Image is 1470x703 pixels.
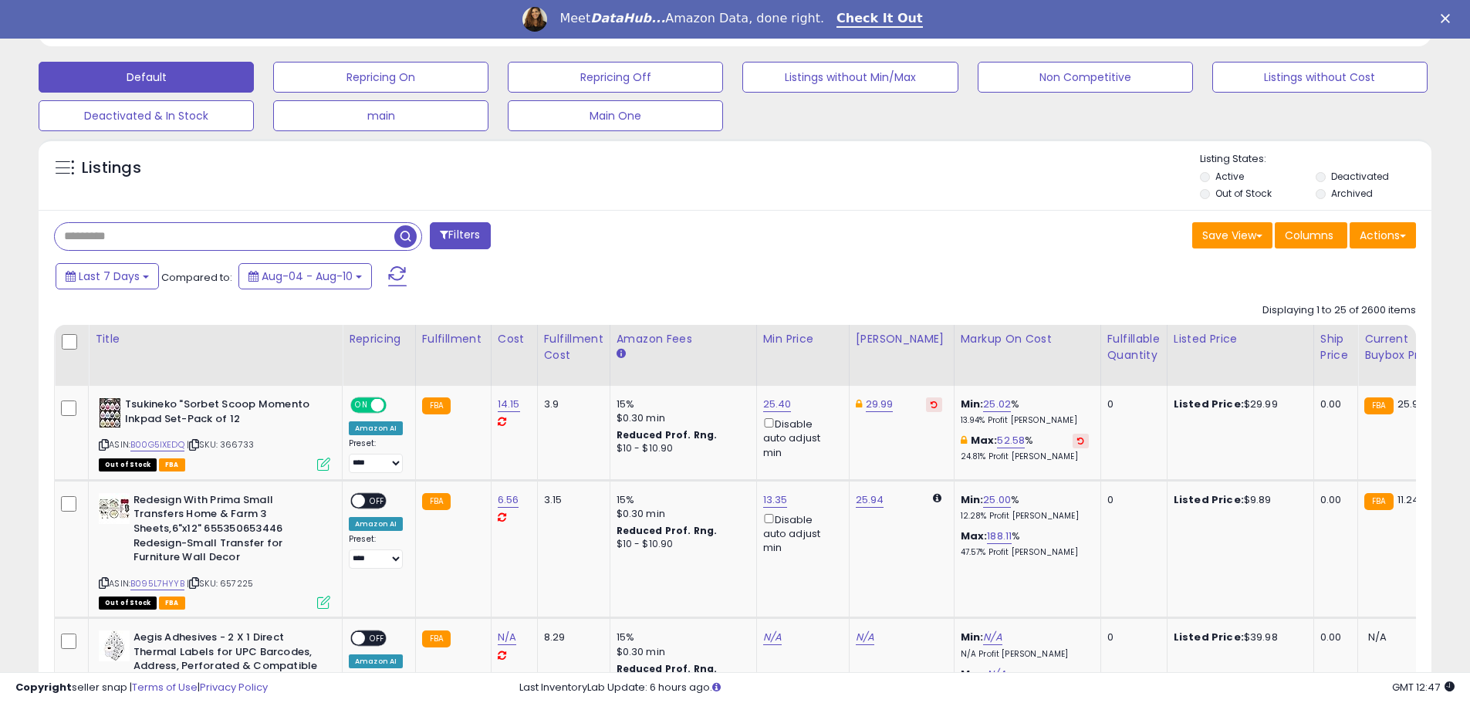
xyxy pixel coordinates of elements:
[82,157,141,179] h5: Listings
[617,630,745,644] div: 15%
[1397,492,1420,507] span: 11.24
[349,534,404,569] div: Preset:
[99,597,157,610] span: All listings that are currently out of stock and unavailable for purchase on Amazon
[763,331,843,347] div: Min Price
[1320,630,1346,644] div: 0.00
[161,270,232,285] span: Compared to:
[1215,187,1272,200] label: Out of Stock
[544,630,598,644] div: 8.29
[954,325,1100,386] th: The percentage added to the cost of goods (COGS) that forms the calculator for Min & Max prices.
[99,630,130,661] img: 41xbf9vmtpL._SL40_.jpg
[273,100,488,131] button: main
[1320,331,1351,363] div: Ship Price
[544,331,603,363] div: Fulfillment Cost
[508,62,723,93] button: Repricing Off
[1107,493,1155,507] div: 0
[159,597,185,610] span: FBA
[349,421,403,435] div: Amazon AI
[961,529,988,543] b: Max:
[997,433,1025,448] a: 52.58
[1320,397,1346,411] div: 0.00
[1331,170,1389,183] label: Deactivated
[1200,152,1431,167] p: Listing States:
[856,630,874,645] a: N/A
[365,632,390,645] span: OFF
[133,493,321,569] b: Redesign With Prima Small Transfers Home & Farm 3 Sheets,6"x12" 655350653446 Redesign-Small Trans...
[422,630,451,647] small: FBA
[430,222,490,249] button: Filters
[961,331,1094,347] div: Markup on Cost
[422,493,451,510] small: FBA
[56,263,159,289] button: Last 7 Days
[125,397,313,430] b: Tsukineko "Sorbet Scoop Momento Inkpad Set-Pack of 12
[836,11,923,28] a: Check It Out
[1174,630,1302,644] div: $39.98
[971,433,998,448] b: Max:
[1212,62,1428,93] button: Listings without Cost
[961,415,1089,426] p: 13.94% Profit [PERSON_NAME]
[349,331,409,347] div: Repricing
[983,397,1011,412] a: 25.02
[961,397,1089,426] div: %
[1364,331,1444,363] div: Current Buybox Price
[961,630,984,644] b: Min:
[349,517,403,531] div: Amazon AI
[544,493,598,507] div: 3.15
[617,347,626,361] small: Amazon Fees.
[39,100,254,131] button: Deactivated & In Stock
[422,331,485,347] div: Fulfillment
[132,680,198,695] a: Terms of Use
[961,397,984,411] b: Min:
[15,680,72,695] strong: Copyright
[617,645,745,659] div: $0.30 min
[1397,397,1425,411] span: 25.99
[544,397,598,411] div: 3.9
[559,11,824,26] div: Meet Amazon Data, done right.
[742,62,958,93] button: Listings without Min/Max
[1364,397,1393,414] small: FBA
[961,434,1089,462] div: %
[352,399,371,412] span: ON
[763,492,788,508] a: 13.35
[961,493,1089,522] div: %
[763,630,782,645] a: N/A
[384,399,409,412] span: OFF
[522,7,547,32] img: Profile image for Georgie
[1107,397,1155,411] div: 0
[273,62,488,93] button: Repricing On
[961,511,1089,522] p: 12.28% Profit [PERSON_NAME]
[1192,222,1272,248] button: Save View
[15,681,268,695] div: seller snap | |
[1262,303,1416,318] div: Displaying 1 to 25 of 2600 items
[1174,630,1244,644] b: Listed Price:
[763,415,837,460] div: Disable auto adjust min
[866,397,894,412] a: 29.99
[590,11,665,25] i: DataHub...
[617,524,718,537] b: Reduced Prof. Rng.
[617,442,745,455] div: $10 - $10.90
[519,681,1455,695] div: Last InventoryLab Update: 6 hours ago.
[961,492,984,507] b: Min:
[617,428,718,441] b: Reduced Prof. Rng.
[498,630,516,645] a: N/A
[349,654,403,668] div: Amazon AI
[617,538,745,551] div: $10 - $10.90
[200,680,268,695] a: Privacy Policy
[159,458,185,471] span: FBA
[617,493,745,507] div: 15%
[1441,14,1456,23] div: Close
[79,269,140,284] span: Last 7 Days
[617,411,745,425] div: $0.30 min
[238,263,372,289] button: Aug-04 - Aug-10
[39,62,254,93] button: Default
[349,438,404,473] div: Preset:
[983,492,1011,508] a: 25.00
[1215,170,1244,183] label: Active
[1174,492,1244,507] b: Listed Price:
[1285,228,1333,243] span: Columns
[422,397,451,414] small: FBA
[1107,630,1155,644] div: 0
[1174,331,1307,347] div: Listed Price
[187,577,253,590] span: | SKU: 657225
[498,492,519,508] a: 6.56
